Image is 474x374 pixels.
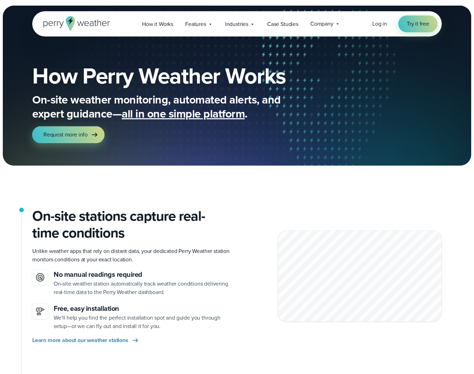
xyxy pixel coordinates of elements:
[32,126,104,143] a: Request more info
[32,208,231,241] h2: On-site stations capture real-time conditions
[310,20,333,28] span: Company
[32,336,128,345] span: Learn more about our weather stations
[142,20,173,28] span: How it Works
[32,93,313,121] p: On-site weather monitoring, automated alerts, and expert guidance— .
[267,20,298,28] span: Case Studies
[225,20,248,28] span: Industries
[32,336,140,345] a: Learn more about our weather stations
[54,280,231,296] p: On-site weather station automatically track weather conditions delivering real-time data to the P...
[32,247,231,264] p: Unlike weather apps that rely on distant data, your dedicated Perry Weather station monitors cond...
[407,20,429,28] span: Try it free
[54,269,231,280] h3: No manual readings required
[54,303,231,314] h3: Free, easy installation
[261,17,304,31] a: Case Studies
[372,20,387,28] a: Log in
[43,131,88,139] span: Request more info
[398,15,438,32] a: Try it free
[54,314,231,330] p: We’ll help you find the perfect installation spot and guide you through setup—or we can fly out a...
[122,105,245,122] span: all in one simple platform
[136,17,179,31] a: How it Works
[185,20,206,28] span: Features
[32,65,337,87] h1: How Perry Weather Works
